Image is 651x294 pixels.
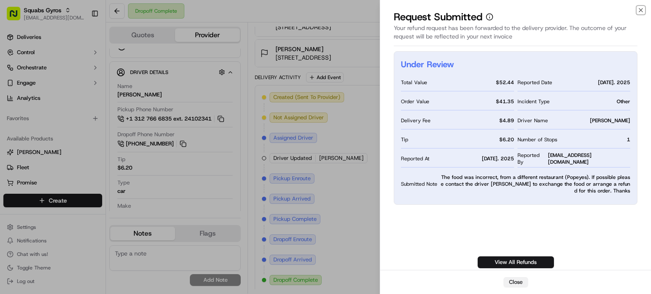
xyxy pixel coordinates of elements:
[70,154,73,160] span: •
[499,136,514,143] span: $ 6.20
[548,152,630,165] span: [EMAIL_ADDRESS][DOMAIN_NAME]
[482,155,514,162] span: [DATE]. 2025
[401,181,437,187] span: Submitted Note
[517,98,550,105] span: Incident Type
[401,58,454,70] h2: Under Review
[401,136,408,143] span: Tip
[8,33,154,47] p: Welcome 👋
[517,117,548,124] span: Driver Name
[590,117,630,124] span: [PERSON_NAME]
[60,209,103,216] a: Powered byPylon
[38,80,139,89] div: Start new chat
[441,174,630,194] span: The food was incorrect, from a different restaurant (Popeyes). If possible please contact the dri...
[394,10,482,24] p: Request Submitted
[59,131,62,137] span: •
[401,79,427,86] span: Total Value
[504,277,528,287] button: Close
[8,80,24,96] img: 1736555255976-a54dd68f-1ca7-489b-9aae-adbdc363a1c4
[8,110,57,116] div: Past conversations
[84,209,103,216] span: Pylon
[517,79,552,86] span: Reported Date
[22,54,153,63] input: Got a question? Start typing here...
[38,89,117,96] div: We're available if you need us!
[517,152,546,165] span: Reported By
[617,98,630,105] span: Other
[401,98,429,105] span: Order Value
[17,154,24,161] img: 1736555255976-a54dd68f-1ca7-489b-9aae-adbdc363a1c4
[496,98,514,105] span: $ 41.35
[68,185,139,201] a: 💻API Documentation
[75,154,92,160] span: [DATE]
[144,83,154,93] button: Start new chat
[64,131,100,137] span: 8 minutes ago
[8,8,25,25] img: Nash
[8,123,22,136] img: 360 Support
[517,136,557,143] span: Number of Stops
[478,256,554,268] a: View All Refunds
[499,117,514,124] span: $ 4.89
[26,131,58,137] span: 360 Support
[72,190,78,196] div: 💻
[401,117,431,124] span: Delivery Fee
[26,154,69,160] span: [PERSON_NAME]
[401,155,429,162] span: Reported At
[8,146,22,159] img: Joseph V.
[598,79,630,86] span: [DATE]. 2025
[5,185,68,201] a: 📗Knowledge Base
[17,189,65,197] span: Knowledge Base
[18,80,33,96] img: 1738778727109-b901c2ba-d612-49f7-a14d-d897ce62d23f
[131,108,154,118] button: See all
[627,136,630,143] span: 1
[80,189,136,197] span: API Documentation
[496,79,514,86] span: $ 52.44
[394,24,637,46] div: Your refund request has been forwarded to the delivery provider. The outcome of your request will...
[8,190,15,196] div: 📗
